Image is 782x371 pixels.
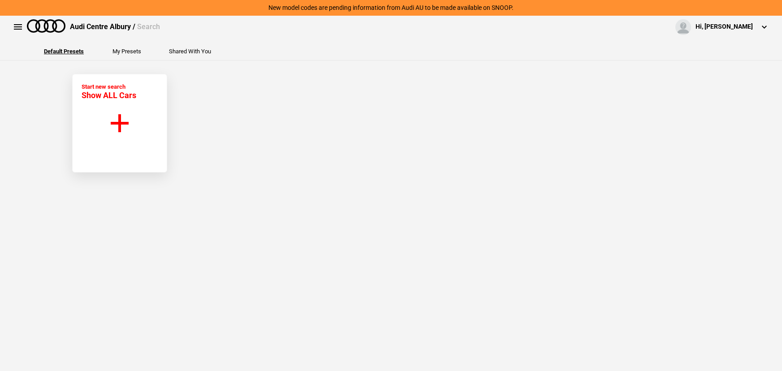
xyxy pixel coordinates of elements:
[696,22,753,31] div: Hi, [PERSON_NAME]
[27,19,65,33] img: audi.png
[44,48,84,54] button: Default Presets
[70,22,160,32] div: Audi Centre Albury /
[112,48,141,54] button: My Presets
[82,83,136,100] div: Start new search
[169,48,211,54] button: Shared With You
[137,22,160,31] span: Search
[72,74,167,173] button: Start new search Show ALL Cars
[82,91,136,100] span: Show ALL Cars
